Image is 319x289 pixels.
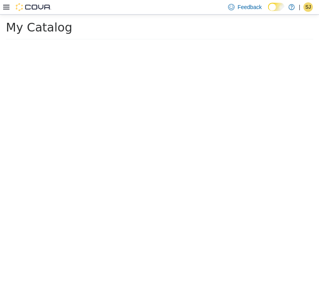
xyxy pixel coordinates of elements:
[268,3,284,11] input: Dark Mode
[299,2,300,12] p: |
[6,6,72,20] span: My Catalog
[237,3,262,11] span: Feedback
[305,2,311,12] span: SJ
[303,2,313,12] div: Shantia Jamison
[16,3,51,11] img: Cova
